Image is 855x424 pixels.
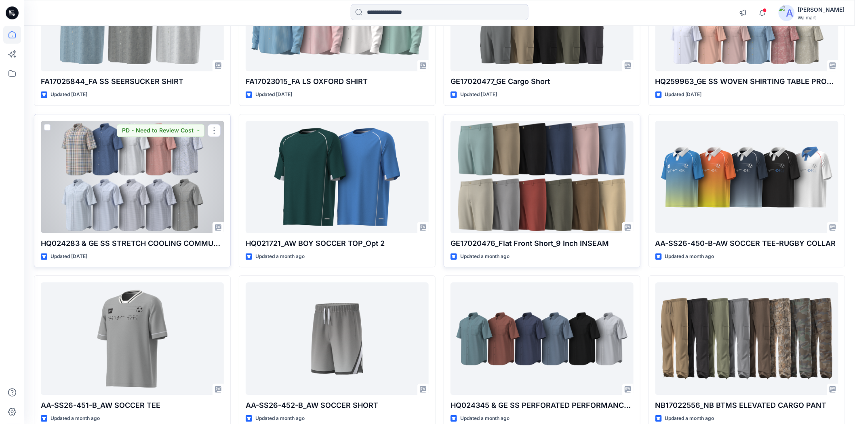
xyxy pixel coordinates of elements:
[246,238,429,249] p: HQ021721_AW BOY SOCCER TOP_Opt 2
[798,15,845,21] div: Walmart
[255,414,305,423] p: Updated a month ago
[655,121,838,233] a: AA-SS26-450-B-AW SOCCER TEE-RUGBY COLLAR
[665,252,714,261] p: Updated a month ago
[665,90,702,99] p: Updated [DATE]
[41,282,224,395] a: AA-SS26-451-B_AW SOCCER TEE
[41,238,224,249] p: HQ024283 & GE SS STRETCH COOLING COMMUTER SHIRT
[798,5,845,15] div: [PERSON_NAME]
[460,252,510,261] p: Updated a month ago
[246,282,429,395] a: AA-SS26-452-B_AW SOCCER SHORT
[246,121,429,233] a: HQ021721_AW BOY SOCCER TOP_Opt 2
[41,400,224,411] p: AA-SS26-451-B_AW SOCCER TEE
[41,121,224,233] a: HQ024283 & GE SS STRETCH COOLING COMMUTER SHIRT
[41,76,224,87] p: FA17025844_FA SS SEERSUCKER SHIRT
[451,282,634,395] a: HQ024345 & GE SS PERFORATED PERFORMANCE TOP
[51,252,87,261] p: Updated [DATE]
[779,5,795,21] img: avatar
[451,121,634,233] a: GE17020476_Flat Front Short_9 Inch INSEAM
[51,414,100,423] p: Updated a month ago
[451,238,634,249] p: GE17020476_Flat Front Short_9 Inch INSEAM
[460,414,510,423] p: Updated a month ago
[655,400,838,411] p: NB17022556_NB BTMS ELEVATED CARGO PANT
[246,400,429,411] p: AA-SS26-452-B_AW SOCCER SHORT
[255,90,292,99] p: Updated [DATE]
[451,76,634,87] p: GE17020477_GE Cargo Short
[655,282,838,395] a: NB17022556_NB BTMS ELEVATED CARGO PANT
[246,76,429,87] p: FA17023015_FA LS OXFORD SHIRT
[460,90,497,99] p: Updated [DATE]
[655,238,838,249] p: AA-SS26-450-B-AW SOCCER TEE-RUGBY COLLAR
[451,400,634,411] p: HQ024345 & GE SS PERFORATED PERFORMANCE TOP
[51,90,87,99] p: Updated [DATE]
[655,76,838,87] p: HQ259963_GE SS WOVEN SHIRTING TABLE PROGRAM
[255,252,305,261] p: Updated a month ago
[665,414,714,423] p: Updated a month ago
